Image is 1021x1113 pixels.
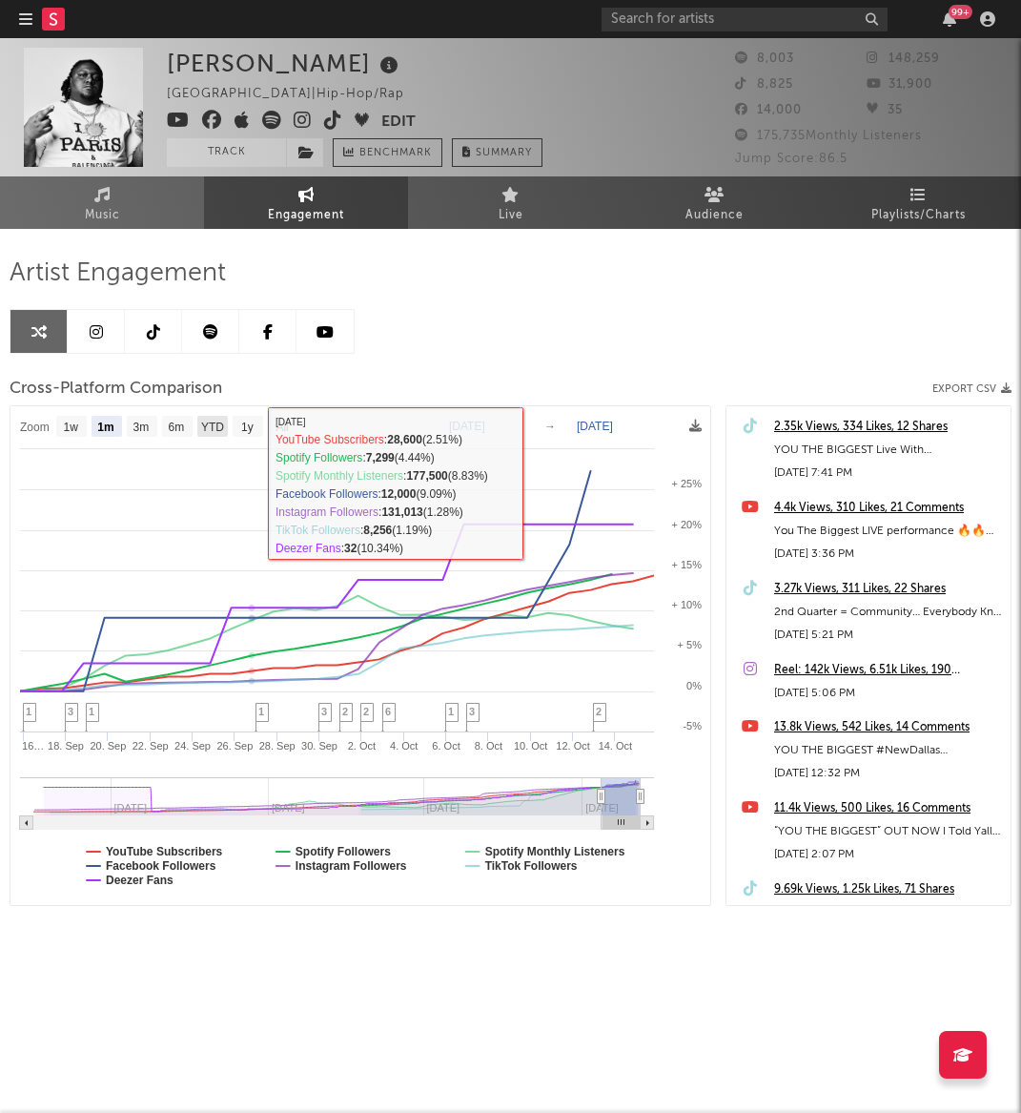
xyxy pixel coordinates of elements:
span: Jump Score: 86.5 [735,153,847,165]
text: 18. Sep [48,740,84,752]
text: 0% [686,680,702,691]
text: 22. Sep [133,740,169,752]
span: 1 [258,706,264,717]
text: 1w [64,421,79,434]
text: All [276,421,288,434]
div: YOU THE BIGGEST #NewDallas #50YearRun [774,739,1001,762]
span: 3 [469,706,475,717]
text: 10. Oct [514,740,547,752]
text: 28. Sep [259,740,296,752]
text: Deezer Fans [106,874,174,887]
span: Live [499,204,523,227]
a: Engagement [204,176,408,229]
text: 26. Sep [216,740,253,752]
a: 9.69k Views, 1.25k Likes, 71 Shares [774,878,1001,901]
a: Reel: 142k Views, 6.51k Likes, 190 Comments [774,659,1001,682]
text: 8. Oct [475,740,502,752]
div: [GEOGRAPHIC_DATA] | Hip-Hop/Rap [167,83,426,106]
text: YTD [201,421,224,434]
div: [DATE] 5:06 PM [774,682,1001,705]
span: 1 [89,706,94,717]
div: [DATE] 7:41 PM [774,462,1001,484]
text: 2. Oct [348,740,376,752]
text: + 20% [672,519,703,530]
a: Audience [613,176,817,229]
input: Search for artists [602,8,888,31]
span: Playlists/Charts [871,204,966,227]
span: 35 [867,104,903,116]
text: 1y [241,421,254,434]
span: 8,825 [735,78,793,91]
button: 99+ [943,11,956,27]
a: 13.8k Views, 542 Likes, 14 Comments [774,716,1001,739]
text: Facebook Followers [106,859,216,873]
span: Benchmark [359,142,432,165]
text: + 25% [672,478,703,489]
a: 4.4k Views, 310 Likes, 21 Comments [774,497,1001,520]
text: Zoom [20,421,50,434]
text: YouTube Subscribers [106,845,223,858]
div: YOU THE BIGGEST Live With @yerronthestreet #2700 #NewDallas #50YearRun [774,439,1001,462]
span: 14,000 [735,104,802,116]
text: → [544,420,556,433]
text: 12. Oct [556,740,589,752]
div: 99 + [949,5,972,19]
a: Playlists/Charts [817,176,1021,229]
span: 148,259 [867,52,940,65]
a: 3.27k Views, 311 Likes, 22 Shares [774,578,1001,601]
span: Cross-Platform Comparison [10,378,222,401]
text: + 10% [672,599,703,610]
text: 6. Oct [432,740,459,752]
span: 31,900 [867,78,932,91]
div: [DATE] 5:21 PM [774,624,1001,647]
text: 20. Sep [90,740,126,752]
div: [DATE] 2:07 PM [774,843,1001,866]
text: 1m [97,421,113,434]
div: [PERSON_NAME] [167,48,403,79]
span: 3 [321,706,327,717]
button: Summary [452,138,542,167]
text: + 15% [672,559,703,570]
text: Spotify Monthly Listeners [485,845,625,858]
text: 24. Sep [174,740,211,752]
text: TikTok Followers [485,859,578,873]
text: + 5% [678,639,703,650]
div: “YOU THE BIGGEST” OUT NOW I Told Yall Im On A 50YearRun 🎥🍿🤧 #2700 #NewDallas #50YearRun #FreeDaGuys [774,820,1001,843]
span: 2 [596,706,602,717]
span: 2 [342,706,348,717]
span: Engagement [268,204,344,227]
text: 6m [169,421,185,434]
span: Summary [476,148,532,158]
span: 1 [448,706,454,717]
text: 30. Sep [301,740,337,752]
span: Music [85,204,120,227]
span: 3 [68,706,73,717]
div: “ YOU THE BIGGEST “ OutNow 🎥🔥😤 #50YearRun #NewDallas #LinkNBio #UsOrNun [774,901,1001,924]
span: 2 [363,706,369,717]
span: 8,003 [735,52,794,65]
div: [DATE] 12:32 PM [774,762,1001,785]
text: 3m [133,421,150,434]
a: 11.4k Views, 500 Likes, 16 Comments [774,797,1001,820]
button: Track [167,138,286,167]
span: 175,735 Monthly Listeners [735,130,922,142]
span: 1 [26,706,31,717]
text: [DATE] [449,420,485,433]
span: Audience [685,204,744,227]
text: [DATE] [577,420,613,433]
a: 2.35k Views, 334 Likes, 12 Shares [774,416,1001,439]
text: 16… [22,740,44,752]
div: 2nd Quarter = Community… Everybody Kno Mir Love The Ppl ❤️🤞🏾‼️ #50YearRun #NewDallas #UsOrNun [774,601,1001,624]
text: Instagram Followers [296,859,407,873]
text: Spotify Followers [296,845,391,858]
div: [DATE] 3:36 PM [774,543,1001,566]
span: 6 [385,706,391,717]
button: Edit [381,111,416,134]
div: You The Biggest LIVE performance 🔥🔥 @newyerrk [774,520,1001,543]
